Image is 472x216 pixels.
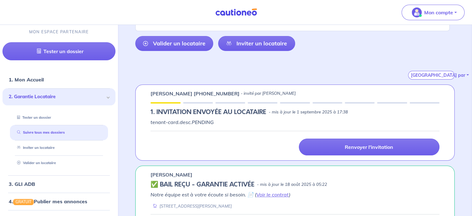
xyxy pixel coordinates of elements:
[412,7,422,17] img: illu_account_valid_menu.svg
[29,29,89,35] p: MON ESPACE PARTENAIRE
[9,77,44,83] a: 1. Mon Accueil
[2,178,115,190] div: 3. GLI ADB
[151,203,232,209] div: [STREET_ADDRESS][PERSON_NAME]
[151,108,439,116] div: state: PENDING, Context:
[269,109,348,115] p: - mis à jour le 1 septembre 2025 à 17:38
[299,139,439,155] a: Renvoyer l'invitation
[10,128,108,138] div: Suivre tous mes dossiers
[151,191,290,198] em: Notre équipe est à votre écoute si besoin. 📄 ( )
[151,90,240,97] p: [PERSON_NAME] [PHONE_NUMBER]
[135,36,213,51] a: Valider un locataire
[9,181,35,187] a: 3. GLI ADB
[151,181,254,188] h5: ✅ BAIL REÇU - GARANTIE ACTIVÉE
[9,94,105,101] span: 2. Garantie Locataire
[10,158,108,168] div: Valider un locataire
[10,143,108,153] div: Inviter un locataire
[151,118,439,126] p: tenant-card.desc.PENDING
[257,182,327,188] p: - mis à jour le 18 août 2025 à 05:22
[151,171,192,178] p: [PERSON_NAME]
[2,89,115,106] div: 2. Garantie Locataire
[15,115,51,120] a: Tester un dossier
[345,144,393,150] p: Renvoyer l'invitation
[408,71,455,80] button: [GEOGRAPHIC_DATA] par
[2,195,115,208] div: 4.GRATUITPublier mes annonces
[15,131,65,135] a: Suivre tous mes dossiers
[241,90,296,97] p: - invité par [PERSON_NAME]
[2,43,115,61] a: Tester un dossier
[151,108,266,116] h5: 1.︎ INVITATION ENVOYÉE AU LOCATAIRE
[218,36,295,51] a: Inviter un locataire
[9,198,87,205] a: 4.GRATUITPublier mes annonces
[2,74,115,86] div: 1. Mon Accueil
[10,113,108,123] div: Tester un dossier
[15,161,56,165] a: Valider un locataire
[213,8,259,16] img: Cautioneo
[151,181,439,188] div: state: CONTRACT-VALIDATED, Context: IN-MANAGEMENT,IS-GL-CAUTION
[256,191,289,198] a: Voir le contrat
[424,9,453,16] p: Mon compte
[402,5,465,20] button: illu_account_valid_menu.svgMon compte
[15,146,55,150] a: Inviter un locataire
